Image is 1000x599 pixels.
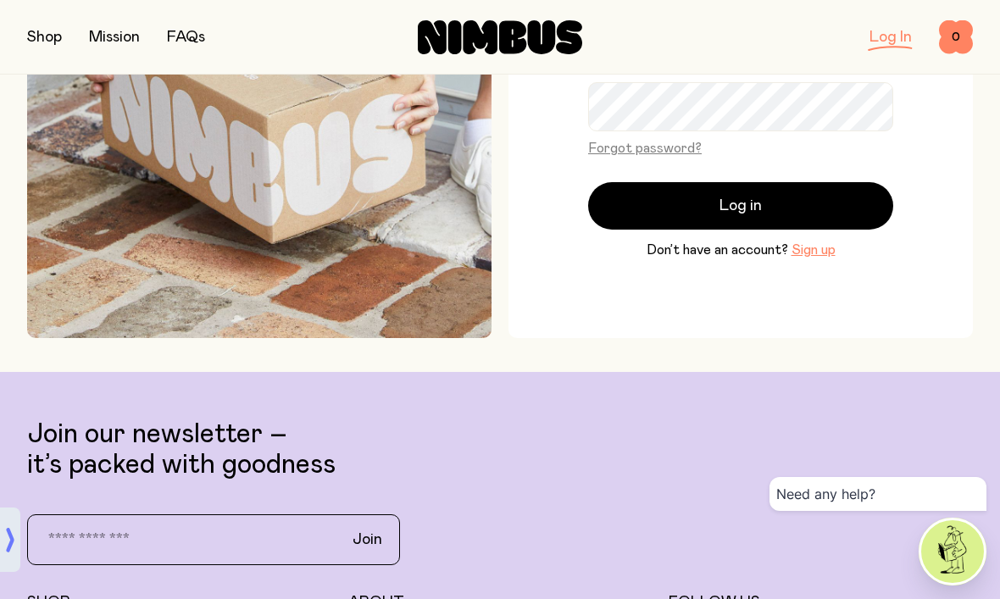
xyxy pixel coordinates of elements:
[353,530,382,550] span: Join
[719,194,762,218] span: Log in
[339,522,396,557] button: Join
[647,240,788,260] span: Don’t have an account?
[27,419,973,480] p: Join our newsletter – it’s packed with goodness
[921,520,984,583] img: agent
[588,138,702,158] button: Forgot password?
[869,30,912,45] a: Log In
[89,30,140,45] a: Mission
[167,30,205,45] a: FAQs
[769,477,986,511] div: Need any help?
[939,20,973,54] button: 0
[792,240,836,260] button: Sign up
[588,182,893,230] button: Log in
